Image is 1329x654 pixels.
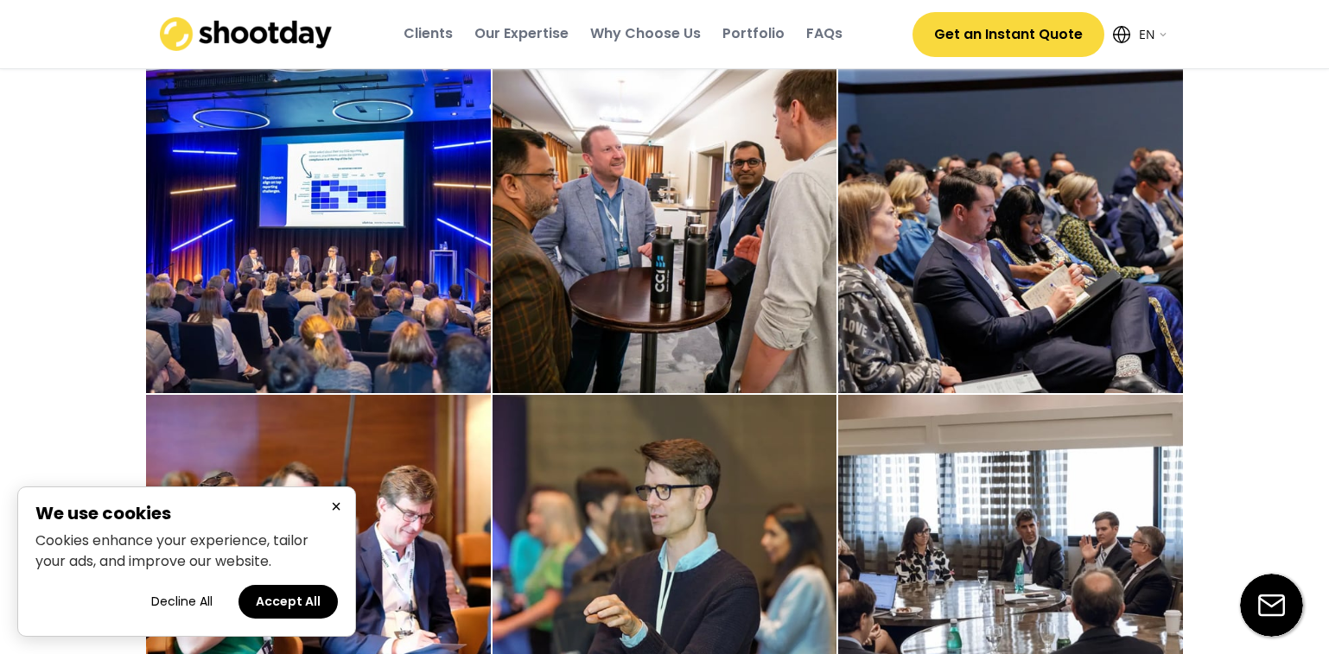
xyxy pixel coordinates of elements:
div: Our Expertise [474,24,569,43]
button: Close cookie banner [326,496,347,517]
p: Cookies enhance your experience, tailor your ads, and improve our website. [35,530,338,572]
button: Get an Instant Quote [912,12,1104,57]
button: Decline all cookies [134,585,230,619]
img: Event-image-1%20%E2%80%93%2019.webp [493,49,837,394]
div: Why Choose Us [590,24,701,43]
img: Icon%20feather-globe%20%281%29.svg [1113,26,1130,43]
img: Event-image-1%20%E2%80%93%204.webp [146,49,491,394]
div: FAQs [806,24,843,43]
div: Portfolio [722,24,785,43]
img: email-icon%20%281%29.svg [1240,574,1303,637]
h2: We use cookies [35,505,338,522]
button: Accept all cookies [238,585,338,619]
img: Event-image-1%20%E2%80%93%201.webp [838,49,1183,394]
img: shootday_logo.png [160,17,333,51]
div: Clients [404,24,453,43]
